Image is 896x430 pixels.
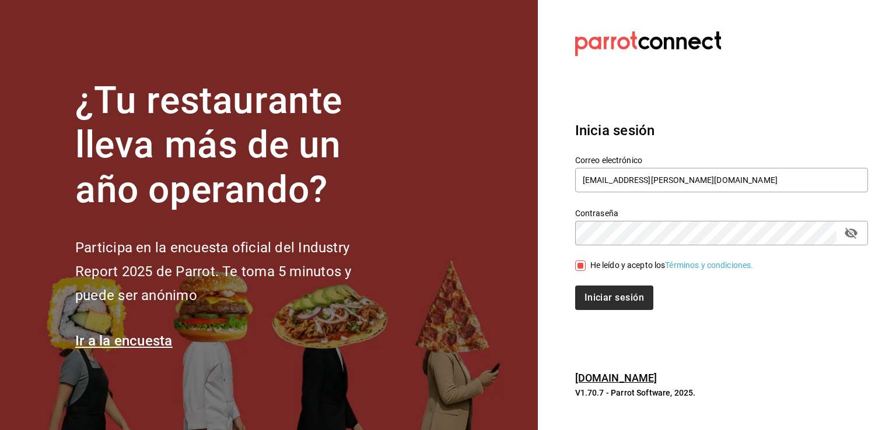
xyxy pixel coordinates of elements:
[575,156,868,164] label: Correo electrónico
[75,236,390,307] h2: Participa en la encuesta oficial del Industry Report 2025 de Parrot. Te toma 5 minutos y puede se...
[75,333,173,349] a: Ir a la encuesta
[575,209,868,217] label: Contraseña
[575,168,868,192] input: Ingresa tu correo electrónico
[841,223,861,243] button: passwordField
[590,259,754,272] div: He leído y acepto los
[575,120,868,141] h3: Inicia sesión
[575,286,653,310] button: Iniciar sesión
[665,260,753,270] a: Términos y condiciones.
[75,79,390,213] h1: ¿Tu restaurante lleva más de un año operando?
[575,387,868,399] p: V1.70.7 - Parrot Software, 2025.
[575,372,657,384] a: [DOMAIN_NAME]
